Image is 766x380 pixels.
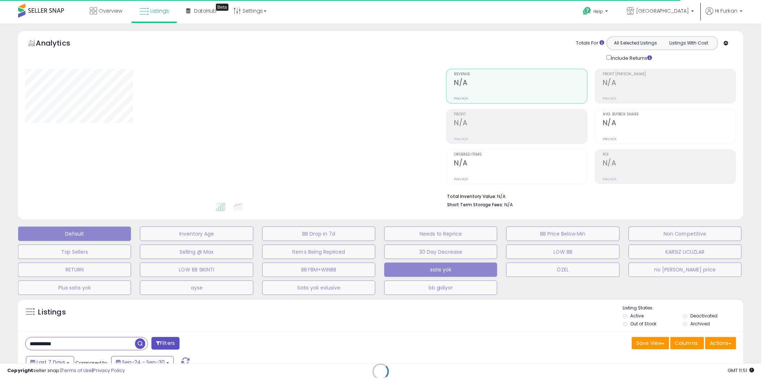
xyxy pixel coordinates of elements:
[151,7,170,14] span: Listings
[457,79,591,89] h2: N/A
[606,73,740,77] span: Profit [PERSON_NAME]
[264,282,378,297] button: Satıs yok exlusive
[509,264,623,279] button: ÖZEL
[606,113,740,117] span: Avg. Buybox Share
[509,246,623,261] button: LOW BB
[141,228,254,242] button: Inventory Age
[36,38,85,50] h5: Analytics
[580,40,608,47] div: Totals For
[508,203,516,210] span: N/A
[18,264,132,279] button: RETURN
[613,39,666,48] button: All Selected Listings
[18,228,132,242] button: Default
[7,370,126,376] div: seller snap | |
[450,203,506,209] b: Short Term Storage Fees:
[457,113,591,117] span: Profit
[457,97,471,101] small: Prev: N/A
[18,282,132,297] button: Plus satıs yok
[719,7,742,14] span: Hi Furkan
[457,138,471,142] small: Prev: N/A
[264,264,378,279] button: BB FBM+WINBB
[606,119,740,129] h2: N/A
[264,228,378,242] button: BB Drop in 7d
[141,282,254,297] button: ayse
[666,39,720,48] button: Listings With Cost
[606,79,740,89] h2: N/A
[606,178,620,182] small: Prev: N/A
[606,138,620,142] small: Prev: N/A
[450,194,499,200] b: Total Inventory Value:
[18,246,132,261] button: Top Sellers
[264,246,378,261] button: Items Being Repriced
[141,264,254,279] button: LOW BB SIKINTI
[605,54,665,62] div: Include Returns
[640,7,693,14] span: [GEOGRAPHIC_DATA]
[387,282,500,297] button: bb gidiyor
[387,246,500,261] button: 30 Day Decrease
[7,369,34,376] strong: Copyright
[457,178,471,182] small: Prev: N/A
[457,119,591,129] h2: N/A
[581,1,619,24] a: Help
[509,228,623,242] button: BB Price Below Min
[100,7,123,14] span: Overview
[217,4,230,11] div: Tooltip anchor
[387,264,500,279] button: satıs yok
[450,193,735,201] li: N/A
[606,160,740,170] h2: N/A
[141,246,254,261] button: Selling @ Max
[195,7,218,14] span: DataHub
[606,97,620,101] small: Prev: N/A
[457,154,591,158] span: Ordered Items
[586,7,595,16] i: Get Help
[457,160,591,170] h2: N/A
[632,264,746,279] button: no [PERSON_NAME] price
[632,246,746,261] button: KARSIZ UCUZLAR
[606,154,740,158] span: ROI
[597,8,607,14] span: Help
[710,7,747,24] a: Hi Furkan
[457,73,591,77] span: Revenue
[387,228,500,242] button: Needs to Reprice
[632,228,746,242] button: Non Competitive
